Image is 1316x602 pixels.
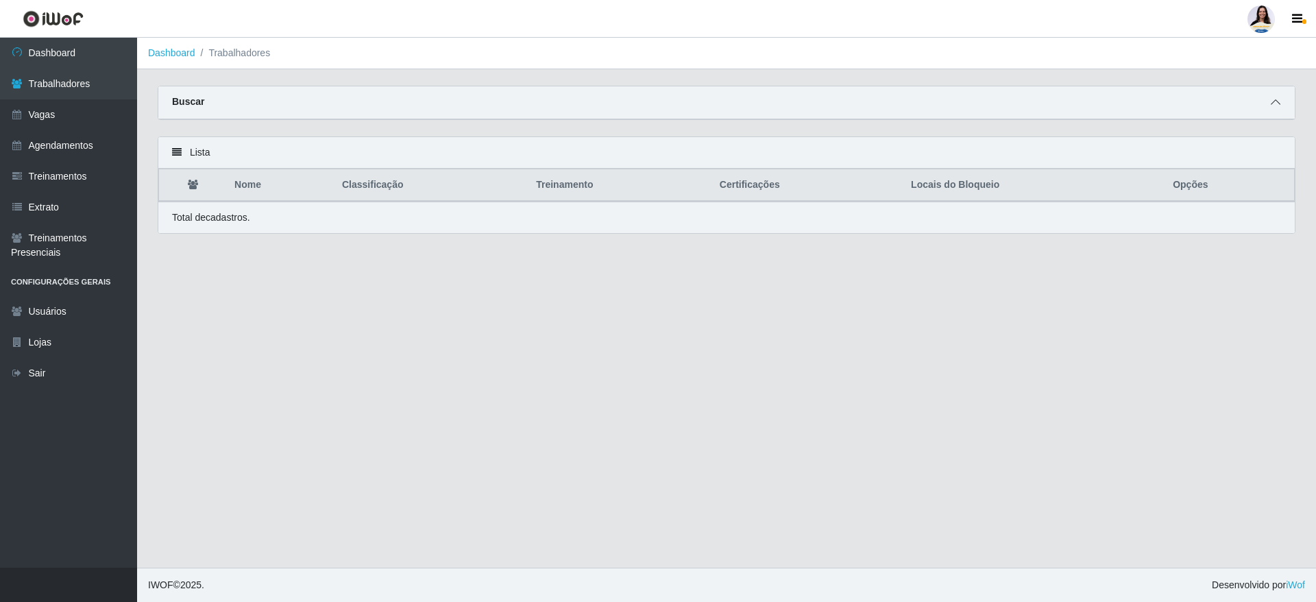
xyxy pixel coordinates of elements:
span: IWOF [148,579,173,590]
span: Desenvolvido por [1212,578,1305,592]
a: iWof [1286,579,1305,590]
span: © 2025 . [148,578,204,592]
th: Locais do Bloqueio [903,169,1165,202]
th: Certificações [711,169,903,202]
th: Nome [226,169,334,202]
nav: breadcrumb [137,38,1316,69]
strong: Buscar [172,96,204,107]
li: Trabalhadores [195,46,271,60]
div: Lista [158,137,1295,169]
th: Treinamento [528,169,711,202]
a: Dashboard [148,47,195,58]
th: Classificação [334,169,528,202]
p: Total de cadastros. [172,210,250,225]
img: CoreUI Logo [23,10,84,27]
th: Opções [1165,169,1294,202]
